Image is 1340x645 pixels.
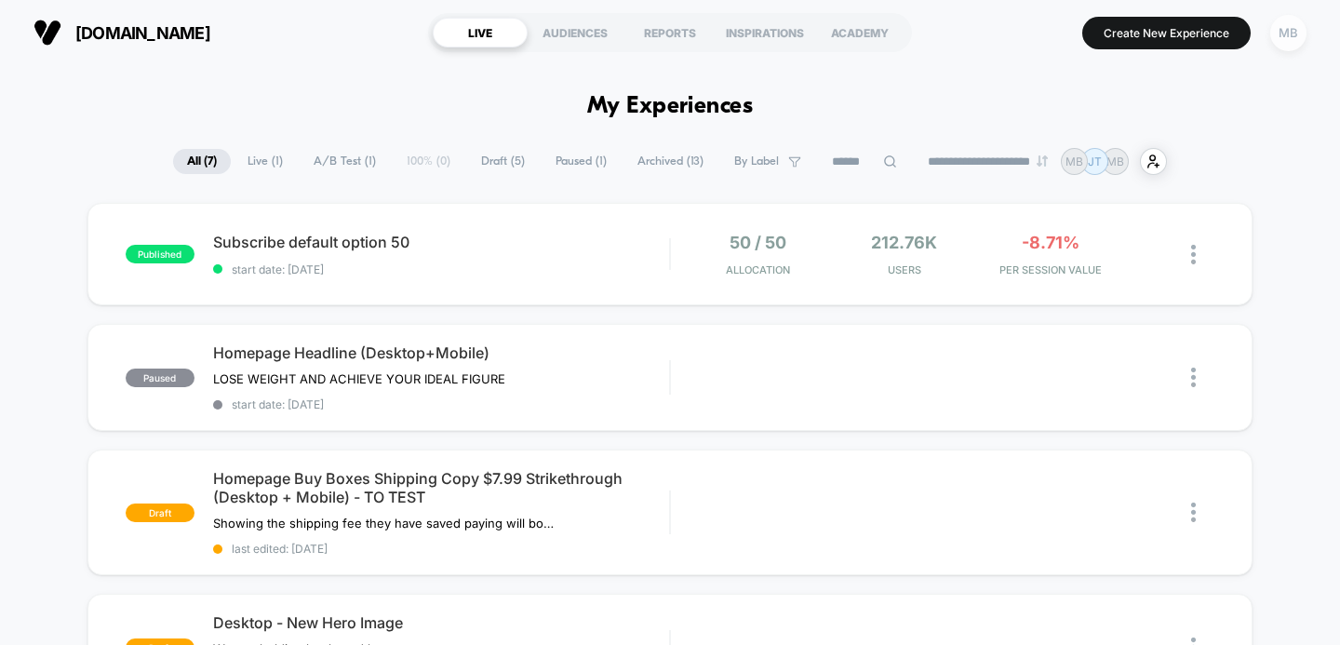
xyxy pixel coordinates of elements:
[213,343,670,362] span: Homepage Headline (Desktop+Mobile)
[1037,155,1048,167] img: end
[33,19,61,47] img: Visually logo
[734,155,779,168] span: By Label
[1270,15,1306,51] div: MB
[542,149,621,174] span: Paused ( 1 )
[213,262,670,276] span: start date: [DATE]
[213,469,670,506] span: Homepage Buy Boxes Shipping Copy $7.99 Strikethrough (Desktop + Mobile) - TO TEST
[1191,368,1196,387] img: close
[28,18,216,47] button: [DOMAIN_NAME]
[300,149,390,174] span: A/B Test ( 1 )
[433,18,528,47] div: LIVE
[528,18,623,47] div: AUDIENCES
[1191,503,1196,522] img: close
[812,18,907,47] div: ACADEMY
[126,245,194,263] span: published
[173,149,231,174] span: All ( 7 )
[623,149,717,174] span: Archived ( 13 )
[717,18,812,47] div: INSPIRATIONS
[126,369,194,387] span: paused
[730,233,786,252] span: 50 / 50
[213,542,670,556] span: last edited: [DATE]
[871,233,937,252] span: 212.76k
[126,504,194,522] span: draft
[1088,155,1102,168] p: JT
[467,149,539,174] span: Draft ( 5 )
[1106,155,1124,168] p: MB
[1265,14,1312,52] button: MB
[213,516,558,531] span: Showing the shipping fee they have saved paying will boost RPS
[983,263,1119,276] span: PER SESSION VALUE
[213,397,670,411] span: start date: [DATE]
[213,613,670,632] span: Desktop - New Hero Image
[623,18,717,47] div: REPORTS
[234,149,297,174] span: Live ( 1 )
[1082,17,1251,49] button: Create New Experience
[75,23,210,43] span: [DOMAIN_NAME]
[1022,233,1079,252] span: -8.71%
[1065,155,1083,168] p: MB
[213,371,505,386] span: LOSE WEIGHT AND ACHIEVE YOUR IDEAL FIGURE
[836,263,972,276] span: Users
[587,93,754,120] h1: My Experiences
[726,263,790,276] span: Allocation
[213,233,670,251] span: Subscribe default option 50
[1191,245,1196,264] img: close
